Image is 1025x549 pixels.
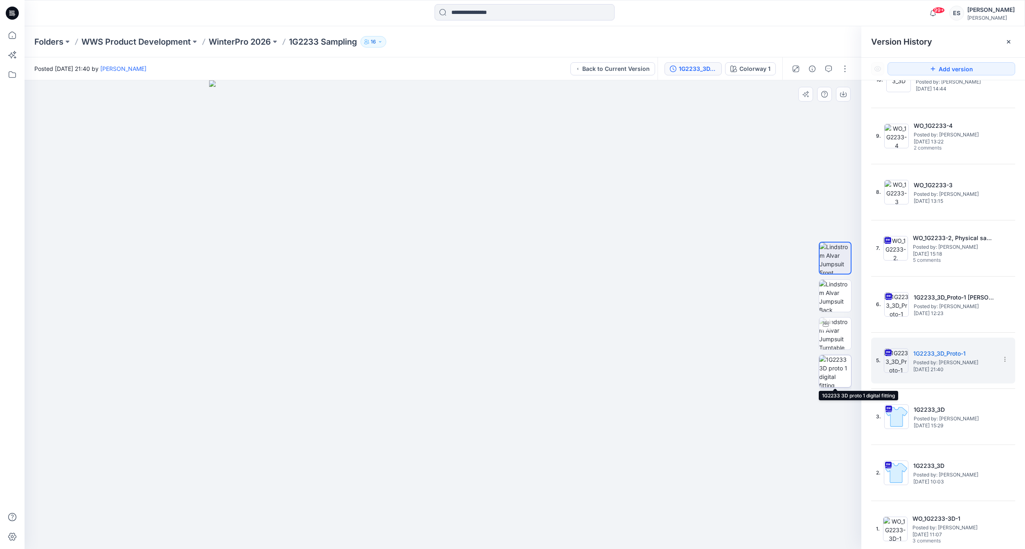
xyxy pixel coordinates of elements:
[884,404,909,429] img: 1G2233_3D
[820,243,851,274] img: Lindstrom Alvar Jumpsuit Front
[914,198,996,204] span: [DATE] 13:15
[209,80,677,549] img: eyJhbGciOiJIUzI1NiIsImtpZCI6IjAiLCJzbHQiOiJzZXMiLCJ0eXAiOiJKV1QifQ.eyJkYXRhIjp7InR5cGUiOiJzdG9yYW...
[884,461,908,485] img: 1G2233_3D
[916,78,998,86] span: Posted by: Signe Korfa
[967,5,1015,15] div: [PERSON_NAME]
[876,469,881,476] span: 2.
[209,36,271,48] a: WinterPro 2026
[884,180,909,204] img: WO_1G2233-3
[913,243,995,251] span: Posted by: Pihla Monter
[914,145,971,152] span: 2 comments
[289,36,357,48] p: 1G2233 Sampling
[819,355,851,387] img: 1G2233 3D proto 1 digital fitting
[679,64,716,73] div: 1G2233_3D_Proto-1
[914,121,996,131] h5: WO_1G2233-4
[914,405,996,415] h5: 1G2233_3D
[884,292,909,317] img: 1G2233_3D_Proto-1 Annis version, modified pieces replaced
[914,415,996,423] span: Posted by: Signe Korfa
[819,280,851,312] img: Lindstrom Alvar Jumpsuit Back
[913,471,995,479] span: Posted by: Signe Korfa
[888,62,1015,75] button: Add version
[913,257,970,264] span: 5 comments
[913,233,995,243] h5: WO_1G2233-2, Physical sample
[912,514,994,524] h5: WO_1G2233-3D-1
[949,6,964,20] div: ES
[914,190,996,198] span: Posted by: Eugenia Smirnova
[914,423,996,429] span: [DATE] 15:29
[725,62,776,75] button: Colorway 1
[360,36,386,48] button: 16
[34,36,63,48] a: Folders
[34,64,146,73] span: Posted [DATE] 21:40 by
[100,65,146,72] a: [PERSON_NAME]
[913,349,995,358] h5: 1G2233_3D_Proto-1
[1005,39,1012,45] button: Close
[914,302,996,311] span: Posted by: Anni Anttila
[371,37,376,46] p: 16
[914,293,996,302] h5: 1G2233_3D_Proto-1 Annis version, modified pieces replaced
[876,132,881,140] span: 9.
[739,64,770,73] div: Colorway 1
[876,188,881,196] span: 8.
[819,318,851,349] img: Lindstrom Alvar Jumpsuit Turntable
[914,180,996,190] h5: WO_1G2233-3
[916,86,998,92] span: [DATE] 14:44
[913,358,995,367] span: Posted by: Eugenia Smirnova
[913,461,995,471] h5: 1G2233_3D
[967,15,1015,21] div: [PERSON_NAME]
[883,236,908,261] img: WO_1G2233-2, Physical sample
[913,479,995,485] span: [DATE] 10:03
[806,62,819,75] button: Details
[914,311,996,316] span: [DATE] 12:23
[913,367,995,372] span: [DATE] 21:40
[933,7,945,14] span: 99+
[912,538,970,544] span: 3 comments
[876,301,881,308] span: 6.
[665,62,722,75] button: 1G2233_3D_Proto-1
[871,62,884,75] button: Show Hidden Versions
[876,525,880,533] span: 1.
[884,124,909,148] img: WO_1G2233-4
[912,532,994,538] span: [DATE] 11:07
[570,62,655,75] button: Back to Current Version
[914,139,996,145] span: [DATE] 13:22
[912,524,994,532] span: Posted by: Eugenia Smirnova
[883,517,908,541] img: WO_1G2233-3D-1
[884,348,908,373] img: 1G2233_3D_Proto-1
[876,245,880,252] span: 7.
[913,251,995,257] span: [DATE] 15:18
[871,37,932,47] span: Version History
[876,357,881,364] span: 5.
[876,413,881,420] span: 3.
[81,36,191,48] a: WWS Product Development
[914,131,996,139] span: Posted by: Eugenia Smirnova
